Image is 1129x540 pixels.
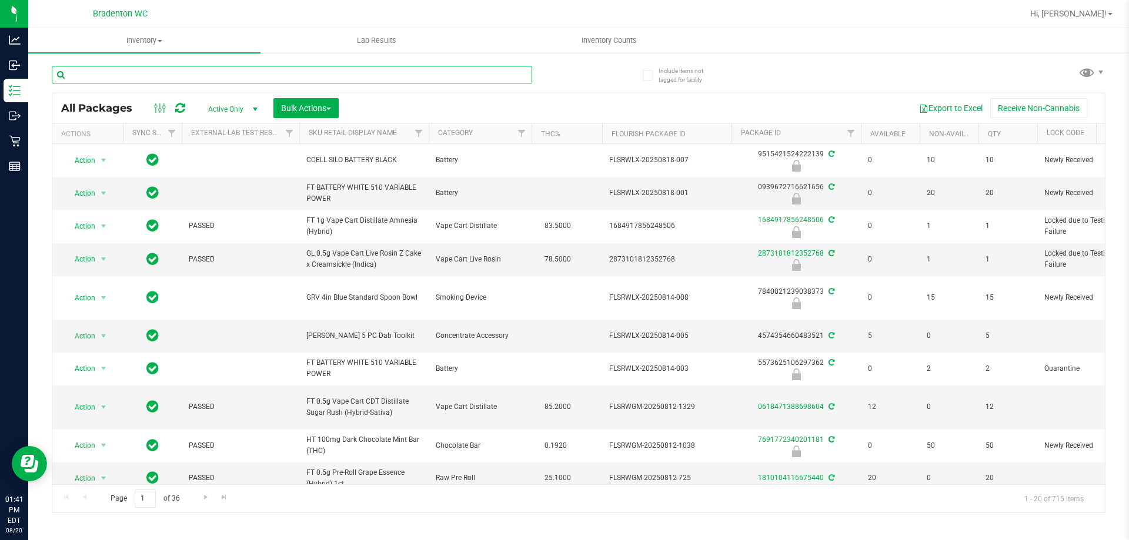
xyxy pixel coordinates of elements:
span: 83.5000 [539,217,577,234]
span: 5 [868,330,913,341]
p: 08/20 [5,526,23,535]
inline-svg: Inventory [9,85,21,96]
span: select [96,218,111,234]
span: 2873101812352768 [609,254,724,265]
span: Locked due to Testing Failure [1044,215,1118,237]
span: GL 0.5g Vape Cart Live Rosin Z Cake x Creamsickle (Indica) [306,248,422,270]
a: Available [870,130,906,138]
span: Sync from Compliance System [827,331,834,340]
span: Action [64,399,96,415]
div: Newly Received [730,445,863,457]
span: 10 [927,155,971,166]
span: Vape Cart Live Rosin [436,254,525,265]
div: Locked due to Testing Failure [730,226,863,238]
span: Newly Received [1044,155,1118,166]
span: Action [64,290,96,306]
span: PASSED [189,220,292,232]
iframe: Resource center [12,446,47,481]
span: PASSED [189,401,292,412]
span: Bulk Actions [281,103,331,113]
span: Sync from Compliance System [827,358,834,367]
a: 2873101812352768 [758,249,824,257]
span: 1684917856248506 [609,220,724,232]
span: 0 [868,292,913,303]
span: In Sync [146,152,159,168]
span: All Packages [61,102,144,115]
span: Inventory Counts [566,35,653,46]
span: FLSRWGM-20250812-1038 [609,440,724,451]
inline-svg: Inbound [9,59,21,71]
span: 1 [986,220,1030,232]
input: Search Package ID, Item Name, SKU, Lot or Part Number... [52,66,532,83]
span: [PERSON_NAME] 5 PC Dab Toolkit [306,330,422,341]
a: Lock Code [1047,129,1084,137]
span: Newly Received [1044,187,1118,199]
button: Bulk Actions [273,98,339,118]
span: select [96,152,111,169]
span: FT BATTERY WHITE 510 VARIABLE POWER [306,182,422,204]
span: Chocolate Bar [436,440,525,451]
a: Qty [988,130,1001,138]
span: 50 [986,440,1030,451]
inline-svg: Retail [9,135,21,147]
span: Smoking Device [436,292,525,303]
span: 1 [927,254,971,265]
span: 1 [927,220,971,232]
span: In Sync [146,398,159,415]
span: 0.1920 [539,437,573,454]
inline-svg: Reports [9,160,21,172]
a: Go to the next page [197,489,214,505]
span: Action [64,152,96,169]
span: select [96,185,111,202]
span: Sync from Compliance System [827,183,834,191]
span: 10 [986,155,1030,166]
span: Vape Cart Distillate [436,220,525,232]
div: 9515421524222139 [730,149,863,172]
a: Filter [409,123,429,143]
span: FT 1g Vape Cart Distillate Amnesia (Hybrid) [306,215,422,237]
span: Sync from Compliance System [827,435,834,444]
a: Sync Status [132,129,178,137]
span: 2 [986,363,1030,374]
span: Quarantine [1044,363,1118,374]
span: In Sync [146,360,159,377]
inline-svg: Outbound [9,110,21,122]
div: Quarantine [730,368,863,380]
span: Action [64,360,96,377]
a: Filter [841,123,861,143]
span: select [96,437,111,454]
div: Newly Received [730,297,863,309]
span: 5 [986,330,1030,341]
span: 0 [868,155,913,166]
span: 15 [986,292,1030,303]
span: In Sync [146,289,159,306]
span: Sync from Compliance System [827,474,834,482]
span: In Sync [146,251,159,267]
div: 7840021239038373 [730,286,863,309]
span: 20 [927,187,971,199]
span: 25.1000 [539,469,577,487]
a: Package ID [741,129,781,137]
span: Sync from Compliance System [827,216,834,224]
button: Receive Non-Cannabis [990,98,1087,118]
a: Go to the last page [216,489,233,505]
span: Page of 36 [101,489,189,508]
span: GRV 4in Blue Standard Spoon Bowl [306,292,422,303]
div: 4574354660483521 [730,330,863,341]
div: Newly Received [730,160,863,172]
a: Filter [162,123,182,143]
span: FLSRWLX-20250814-008 [609,292,724,303]
a: 0618471388698604 [758,403,824,411]
span: 20 [986,472,1030,484]
a: Flourish Package ID [612,130,686,138]
span: FLSRWLX-20250818-007 [609,155,724,166]
span: 15 [927,292,971,303]
span: Locked due to Testing Failure [1044,248,1118,270]
a: Inventory Counts [493,28,725,53]
span: 0 [868,187,913,199]
span: PASSED [189,472,292,484]
span: Vape Cart Distillate [436,401,525,412]
span: 1 - 20 of 715 items [1015,489,1093,507]
div: Locked due to Testing Failure [730,259,863,271]
span: FLSRWGM-20250812-725 [609,472,724,484]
